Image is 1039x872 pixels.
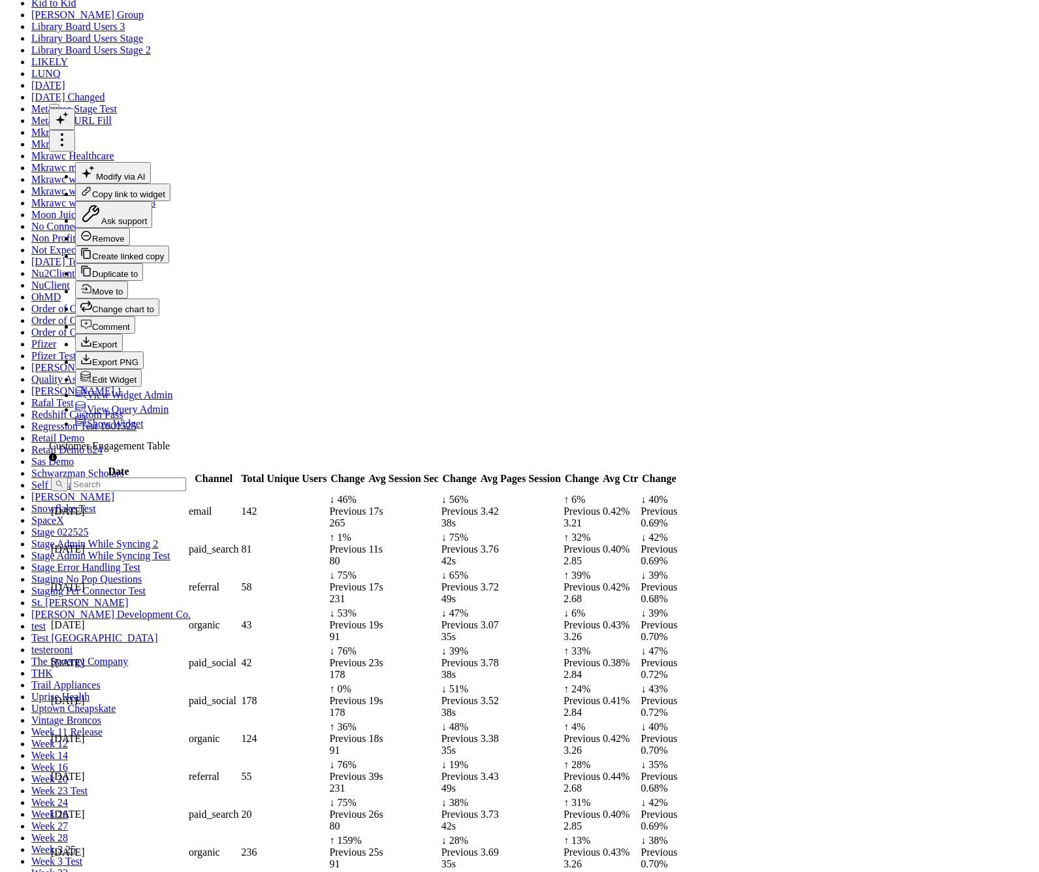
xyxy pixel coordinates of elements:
div: Previous [441,733,478,745]
div: Previous [441,657,478,669]
div: 265 [329,517,366,529]
div: Previous [329,809,366,820]
div: paid_search [189,809,238,820]
div: ↓ 39% [441,645,478,657]
input: Search [71,477,186,491]
div: Previous [641,847,677,858]
button: Export [75,334,123,351]
div: ↓ 38% [641,835,677,847]
div: Previous [641,771,677,783]
a: Vintage Broncos [31,715,101,726]
a: Week 12 [31,738,68,749]
div: 0.69% [641,555,677,567]
div: ↑ 6% [564,494,600,506]
div: 42s [441,820,478,832]
a: Regression Test 1001525 [31,421,136,432]
th: Avg Ctr [602,465,639,492]
div: 0.42% [603,506,638,517]
div: ↓ 39% [641,607,677,619]
div: Previous [329,657,366,669]
div: Previous [564,619,600,631]
div: ↓ 38% [441,797,478,809]
a: Test [GEOGRAPHIC_DATA] [31,632,158,643]
a: View Widget Admin [75,389,172,400]
a: [PERSON_NAME] Development Co. [31,609,191,620]
div: 11s [368,543,438,555]
div: referral [189,581,238,593]
div: ↑ 24% [564,683,600,695]
a: THK [31,668,53,679]
div: Previous [329,847,366,858]
div: 38s [441,517,478,529]
div: [DATE] [51,581,186,593]
div: 0.69% [641,820,677,832]
a: Order of Op 2 Stage [31,303,116,314]
a: Week 20 [31,773,68,784]
div: Previous [564,506,600,517]
th: Channel [188,465,239,492]
div: ↓ 76% [329,759,366,771]
div: ↓ 51% [441,683,478,695]
a: No Connect Test [31,221,101,232]
div: 0.38% [603,657,638,669]
div: ↓ 42% [641,797,677,809]
th: Change [563,465,601,492]
div: paid_social [189,695,238,707]
div: 0.70% [641,745,677,756]
a: [DATE] Changed [31,91,104,103]
div: ↑ 13% [564,835,600,847]
div: [DATE] [51,695,186,707]
div: 3.42 [481,506,561,517]
div: 178 [329,669,366,681]
div: Previous [641,695,677,707]
div: 38s [441,669,478,681]
div: 3.07 [481,619,561,631]
a: Show Widget [75,418,144,429]
div: 0.43% [603,619,638,631]
div: ↓ 28% [441,835,478,847]
div: paid_social [189,657,238,669]
div: Customer Engagement Table [49,440,679,452]
div: 19s [368,619,438,631]
div: 2.68 [564,593,600,605]
div: 91 [329,858,366,870]
div: referral [189,771,238,783]
div: 3.26 [564,631,600,643]
a: Self Storage Demo [31,479,111,491]
button: Change chart to [75,299,159,316]
div: [DATE] [51,809,186,820]
div: Previous [441,771,478,783]
div: 0.69% [641,517,677,529]
div: [DATE] [51,543,186,555]
div: Previous [329,543,366,555]
div: 18s [368,733,438,745]
div: 35s [441,858,478,870]
div: ↑ 36% [329,721,366,733]
a: Schwarzman Scholars [31,468,124,479]
a: Sas Demo [31,456,74,467]
a: Mkrawc with shared cluster 3 [31,197,155,208]
div: 178 [329,707,366,719]
div: Previous [564,771,600,783]
div: ↓ 43% [641,683,677,695]
a: [DATE] [31,80,65,91]
div: ↑ 32% [564,532,600,543]
div: 91 [329,631,366,643]
a: [PERSON_NAME] Group [31,9,144,20]
div: Previous [329,771,366,783]
div: 26s [368,809,438,820]
div: Previous [441,543,478,555]
div: ↓ 42% [641,532,677,543]
div: organic [189,619,238,631]
div: ↓ 47% [441,607,478,619]
div: [DATE] [51,619,186,631]
a: The Synergy Company [31,656,128,667]
a: Stage Admin While Syncing 2 [31,538,158,549]
button: Move to [75,281,128,299]
div: Previous [641,543,677,555]
a: Retail Demo 824 [31,444,103,455]
div: ↓ 6% [564,607,600,619]
div: ↓ 46% [329,494,366,506]
div: ↓ 56% [441,494,478,506]
a: Redshift Custom Pass [31,409,123,420]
